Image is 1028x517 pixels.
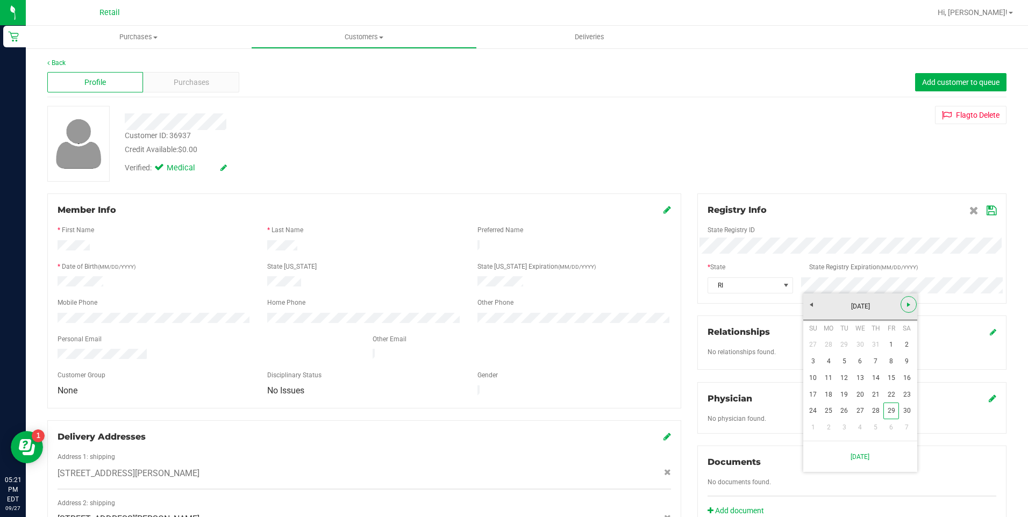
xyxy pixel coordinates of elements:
[58,298,97,307] label: Mobile Phone
[708,505,769,516] a: Add document
[26,32,251,42] span: Purchases
[868,386,883,403] a: 21
[880,264,918,270] span: (MM/DD/YYYY)
[477,262,596,271] label: State [US_STATE] Expiration
[708,415,766,422] span: No physician found.
[837,353,852,370] a: 5
[821,370,837,386] a: 11
[125,162,227,174] div: Verified:
[708,205,767,215] span: Registry Info
[899,370,915,386] a: 16
[477,26,702,48] a: Deliveries
[805,336,821,353] a: 27
[174,77,209,88] span: Purchases
[252,32,476,42] span: Customers
[883,370,899,386] a: 15
[51,116,107,171] img: user-icon.png
[8,31,19,42] inline-svg: Retail
[58,452,115,462] label: Address 1: shipping
[852,370,868,386] a: 13
[558,264,596,270] span: (MM/DD/YYYY)
[47,59,66,67] a: Back
[935,106,1006,124] button: Flagto Delete
[852,336,868,353] a: 30
[805,386,821,403] a: 17
[868,336,883,353] a: 31
[267,385,304,396] span: No Issues
[805,353,821,370] a: 3
[178,145,197,154] span: $0.00
[852,320,868,336] th: Wednesday
[477,225,523,235] label: Preferred Name
[62,262,135,271] label: Date of Birth
[58,432,146,442] span: Delivery Addresses
[58,385,77,396] span: None
[708,478,771,486] span: No documents found.
[899,386,915,403] a: 23
[805,320,821,336] th: Sunday
[837,386,852,403] a: 19
[58,498,115,508] label: Address 2: shipping
[708,393,752,404] span: Physician
[58,205,116,215] span: Member Info
[837,320,852,336] th: Tuesday
[821,353,837,370] a: 4
[5,475,21,504] p: 05:21 PM EDT
[883,403,899,419] a: 29
[58,370,105,380] label: Customer Group
[883,336,899,353] a: 1
[868,403,883,419] a: 28
[868,353,883,370] a: 7
[899,336,915,353] a: 2
[167,162,210,174] span: Medical
[805,419,821,436] a: 1
[803,298,918,315] a: [DATE]
[837,403,852,419] a: 26
[251,26,476,48] a: Customers
[809,446,911,468] a: [DATE]
[899,320,915,336] th: Saturday
[708,262,725,272] label: State
[837,336,852,353] a: 29
[821,403,837,419] a: 25
[5,504,21,512] p: 09/27
[267,262,317,271] label: State [US_STATE]
[32,429,45,442] iframe: Resource center unread badge
[821,320,837,336] th: Monday
[62,225,94,235] label: First Name
[98,264,135,270] span: (MM/DD/YYYY)
[852,353,868,370] a: 6
[922,78,1000,87] span: Add customer to queue
[821,336,837,353] a: 28
[837,370,852,386] a: 12
[805,370,821,386] a: 10
[809,262,918,272] label: State Registry Expiration
[58,467,199,480] span: [STREET_ADDRESS][PERSON_NAME]
[915,73,1006,91] button: Add customer to queue
[373,334,406,344] label: Other Email
[883,419,899,436] a: 6
[267,298,305,307] label: Home Phone
[708,347,776,357] label: No relationships found.
[883,386,899,403] a: 22
[805,403,821,419] a: 24
[125,130,191,141] div: Customer ID: 36937
[11,431,43,463] iframe: Resource center
[821,386,837,403] a: 18
[883,320,899,336] th: Friday
[883,353,899,370] a: 8
[868,370,883,386] a: 14
[125,144,596,155] div: Credit Available:
[868,320,883,336] th: Thursday
[868,419,883,436] a: 5
[708,457,761,467] span: Documents
[708,327,770,337] span: Relationships
[267,370,322,380] label: Disciplinary Status
[852,419,868,436] a: 4
[84,77,106,88] span: Profile
[708,278,779,293] span: RI
[26,26,251,48] a: Purchases
[901,296,917,313] a: Next
[477,370,498,380] label: Gender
